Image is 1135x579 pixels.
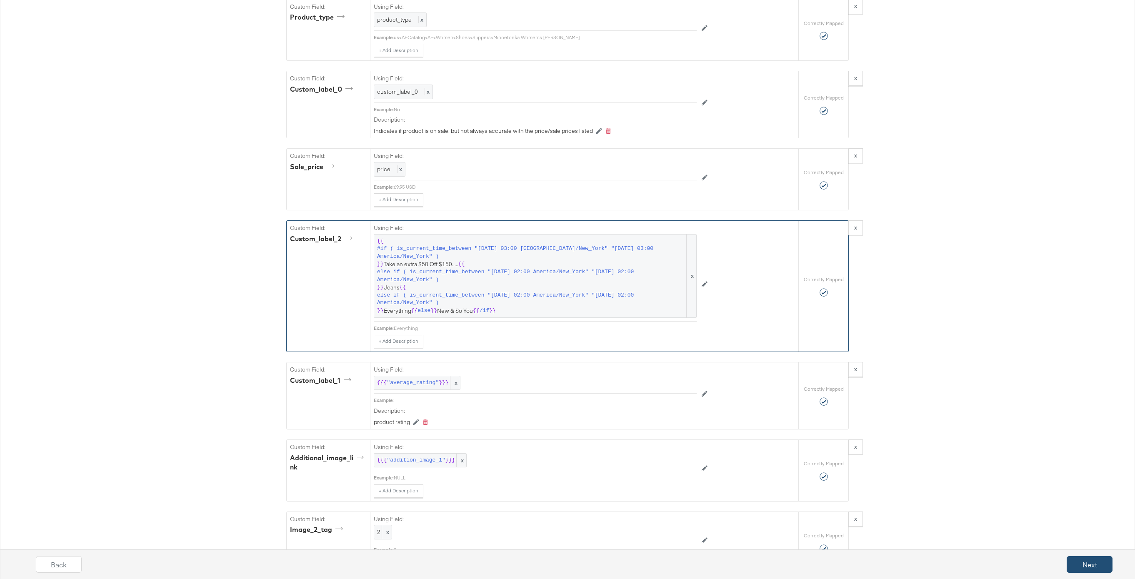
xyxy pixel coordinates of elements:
span: }} [377,284,384,292]
span: }} [430,307,437,315]
label: Description: [374,407,697,415]
label: Using Field: [374,152,697,160]
label: Custom Field: [290,152,367,160]
div: Example: [374,34,394,41]
span: price [377,165,390,173]
label: Custom Field: [290,443,367,451]
button: + Add Description [374,335,423,348]
button: Next [1067,556,1112,573]
span: "addition_image_1" [387,457,445,464]
div: product_type [290,12,347,22]
label: Correctly Mapped [804,276,844,283]
span: custom_label_0 [377,88,418,95]
span: x [686,235,696,318]
button: x [848,220,863,235]
div: No [394,106,697,113]
span: x [397,165,402,173]
label: Custom Field: [290,224,367,232]
label: Correctly Mapped [804,460,844,467]
span: {{{ [377,457,387,464]
button: x [848,362,863,377]
div: Example: [374,325,394,332]
button: x [848,512,863,527]
span: }} [377,260,384,268]
strong: x [854,74,857,82]
label: Custom Field: [290,366,367,374]
span: else if ( is_current_time_between "[DATE] 02:00 America/New_York" "[DATE] 02:00 America/New_York" ) [377,268,685,284]
div: Example: [374,184,394,190]
strong: x [854,152,857,159]
label: Correctly Mapped [804,95,844,101]
button: + Add Description [374,484,423,498]
div: us>AECatalog>AE>Women>Shoes>Slippers>Minnetonka Women's [PERSON_NAME] [394,34,697,41]
div: image_2_tag [290,525,346,534]
span: "average_rating" [387,379,439,387]
span: x [418,16,423,23]
label: Using Field: [374,3,697,11]
span: {{ [458,260,465,268]
button: + Add Description [374,44,423,57]
span: }} [489,307,496,315]
label: Correctly Mapped [804,386,844,392]
strong: x [854,2,857,10]
div: Example: [374,106,394,113]
span: else [417,307,430,315]
span: x [382,525,392,539]
div: sale_price [290,162,337,172]
span: {{ [473,307,480,315]
button: x [848,439,863,454]
span: }}} [445,457,455,464]
span: {{{ [377,379,387,387]
div: product rating [374,418,410,426]
label: Custom Field: [290,3,367,11]
strong: x [854,224,857,231]
span: }} [377,307,384,315]
label: Custom Field: [290,515,367,523]
span: }}} [439,379,448,387]
span: x [425,88,430,95]
label: Using Field: [374,366,697,374]
div: custom_label_1 [290,376,354,385]
label: Description: [374,116,697,124]
span: {{ [411,307,418,315]
button: Back [36,556,82,573]
span: 2 [377,528,389,536]
button: + Add Description [374,193,423,207]
span: {{ [400,284,406,292]
div: Everything [394,325,697,332]
label: Using Field: [374,515,697,523]
label: Using Field: [374,224,697,232]
button: x [848,71,863,86]
label: Correctly Mapped [804,169,844,176]
span: {{ [377,237,384,245]
span: x [450,376,460,390]
strong: x [854,365,857,373]
strong: x [854,443,857,450]
span: x [456,454,466,467]
div: custom_label_2 [290,234,355,244]
div: Example: [374,397,394,404]
button: x [848,148,863,163]
div: custom_label_0 [290,85,356,94]
label: Correctly Mapped [804,532,844,539]
span: /if [480,307,489,315]
div: Indicates if product is on sale, but not always accurate with the price/sale prices listed [374,127,593,135]
label: Using Field: [374,443,697,451]
span: Take an extra $50 Off $150..... Jeans Everything New & So You [377,237,693,315]
div: additional_image_link [290,453,367,472]
span: product_type [377,16,412,23]
strong: x [854,515,857,522]
span: #if ( is_current_time_between "[DATE] 03:00 [GEOGRAPHIC_DATA]/New_York" "[DATE] 03:00 America/New... [377,245,685,260]
label: Custom Field: [290,75,367,82]
div: 69.95 USD [394,184,697,190]
div: Example: [374,474,394,481]
label: Using Field: [374,75,697,82]
div: NULL [394,474,697,481]
span: else if ( is_current_time_between "[DATE] 02:00 America/New_York" "[DATE] 02:00 America/New_York" ) [377,292,685,307]
label: Correctly Mapped [804,20,844,27]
